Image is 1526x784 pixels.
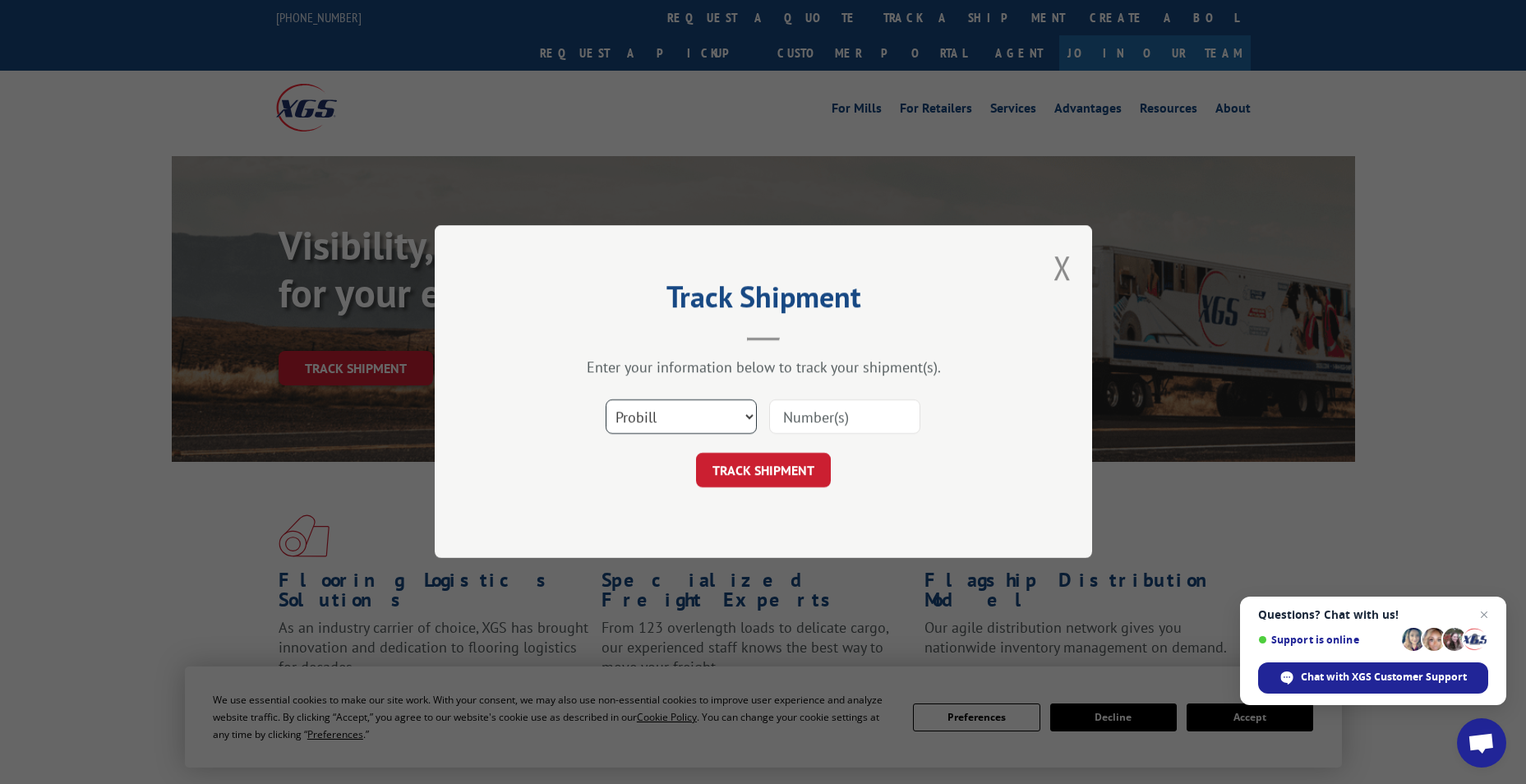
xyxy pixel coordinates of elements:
[1258,608,1488,621] span: Questions? Chat with us!
[1474,605,1494,625] span: Close chat
[1258,662,1488,694] div: Chat with XGS Customer Support
[517,358,1010,377] div: Enter your information below to track your shipment(s).
[1053,246,1072,289] button: Close modal
[1457,718,1506,768] div: Open chat
[517,285,1010,316] h2: Track Shipment
[1301,670,1467,685] span: Chat with XGS Customer Support
[1258,634,1396,646] span: Support is online
[696,454,831,488] button: TRACK SHIPMENT
[769,400,920,435] input: Number(s)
